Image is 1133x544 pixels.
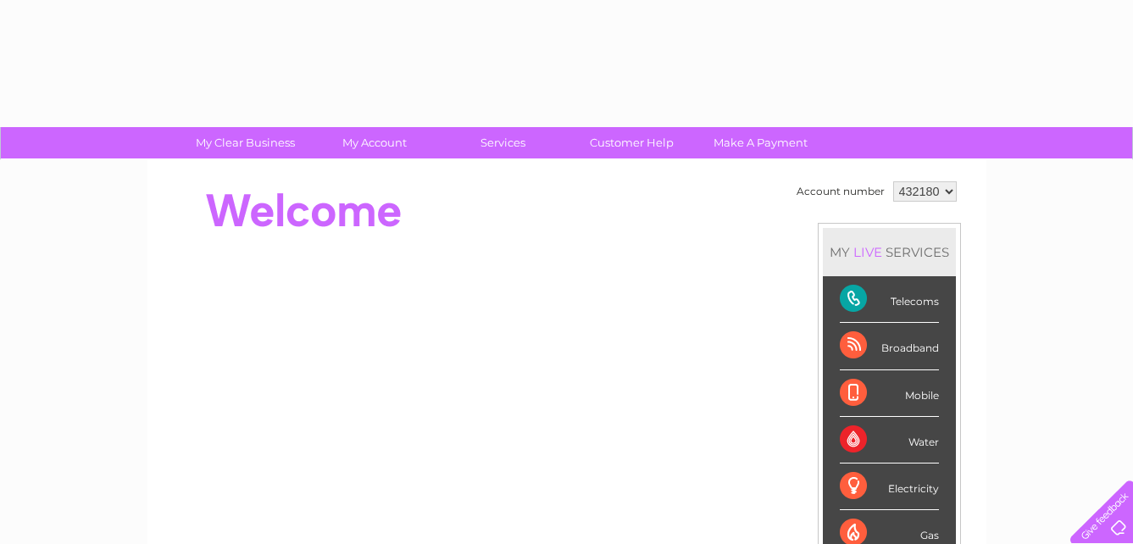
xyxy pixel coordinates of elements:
a: My Account [304,127,444,158]
a: My Clear Business [175,127,315,158]
div: Broadband [840,323,939,369]
div: MY SERVICES [823,228,956,276]
div: LIVE [850,244,886,260]
div: Electricity [840,464,939,510]
a: Customer Help [562,127,702,158]
div: Mobile [840,370,939,417]
div: Telecoms [840,276,939,323]
div: Water [840,417,939,464]
td: Account number [792,177,889,206]
a: Make A Payment [691,127,830,158]
a: Services [433,127,573,158]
